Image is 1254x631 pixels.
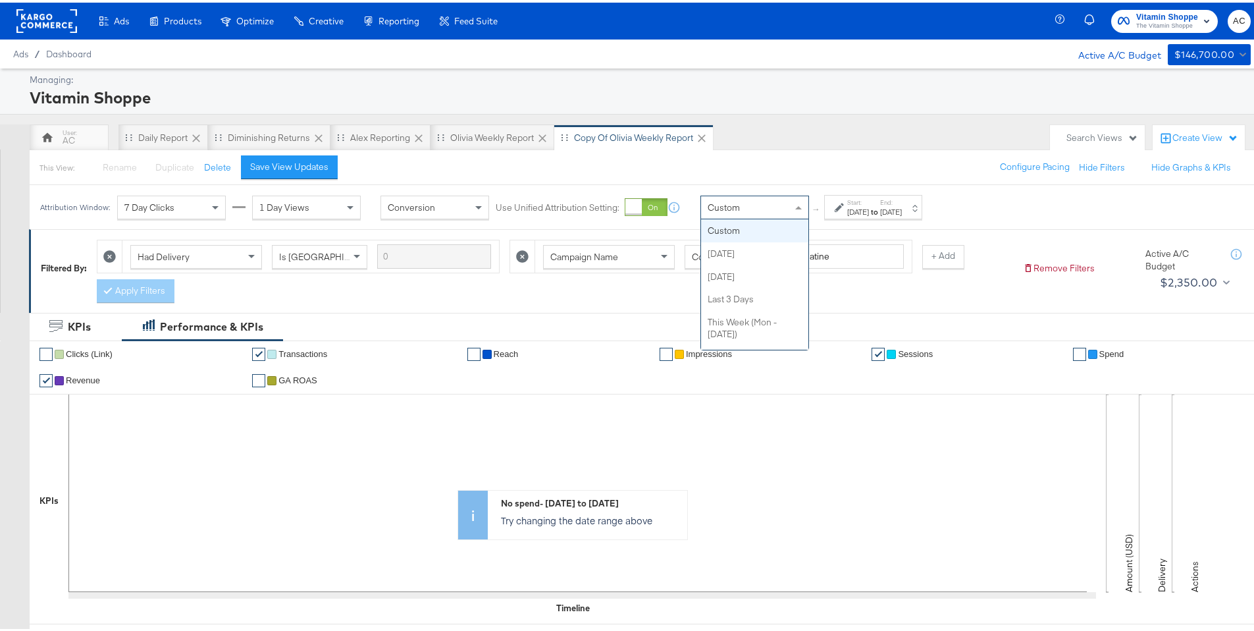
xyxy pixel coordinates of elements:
div: Drag to reorder tab [437,131,444,138]
div: This View: [39,160,74,171]
span: Campaign Name [550,248,618,260]
button: AC [1228,7,1251,30]
label: End: [880,196,902,204]
div: Performance & KPIs [160,317,263,332]
div: Copy of Olivia Weekly Report [574,129,693,142]
span: Conversion [388,199,435,211]
span: Spend [1099,346,1124,356]
a: ✔ [252,345,265,358]
span: Custom [708,199,740,211]
span: Impressions [686,346,732,356]
div: Active A/C Budget [1145,245,1218,269]
strong: to [869,204,880,214]
button: $146,700.00 [1168,41,1251,63]
span: The Vitamin Shoppe [1136,18,1198,29]
button: Vitamin ShoppeThe Vitamin Shoppe [1111,7,1218,30]
div: [DATE] [701,263,808,286]
div: Save View Updates [250,158,328,171]
span: Ads [13,46,28,57]
div: Managing: [30,71,1247,84]
span: Ads [114,13,129,24]
div: Attribution Window: [39,200,111,209]
div: Vitamin Shoppe [30,84,1247,106]
div: Active A/C Budget [1064,41,1161,61]
p: Try changing the date range above [501,511,681,524]
a: ✔ [39,345,53,358]
div: Alex Reporting [350,129,410,142]
div: No spend - [DATE] to [DATE] [501,495,681,507]
span: Contains [692,248,728,260]
span: Is [GEOGRAPHIC_DATA] [279,248,380,260]
span: Rename [103,159,137,171]
button: + Add [922,242,964,266]
span: 1 Day Views [259,199,309,211]
div: Drag to reorder tab [561,131,568,138]
div: This Week (Sun - [DATE]) [701,343,808,378]
a: ✔ [467,345,481,358]
button: Delete [204,159,231,171]
div: $2,350.00 [1160,270,1218,290]
span: Reporting [379,13,419,24]
span: Feed Suite [454,13,498,24]
div: Drag to reorder tab [215,131,222,138]
span: GA ROAS [278,373,317,383]
a: ✔ [660,345,673,358]
span: Products [164,13,201,24]
span: Reach [494,346,519,356]
div: Diminishing Returns [228,129,310,142]
div: Daily Report [138,129,188,142]
span: Revenue [66,373,100,383]
a: Dashboard [46,46,91,57]
div: Search Views [1066,129,1138,142]
div: [DATE] [701,240,808,263]
span: AC [1233,11,1245,26]
div: Drag to reorder tab [125,131,132,138]
span: Sessions [898,346,933,356]
span: Vitamin Shoppe [1136,8,1198,22]
span: ↑ [810,205,823,209]
input: Enter a search term [790,242,904,266]
button: Save View Updates [241,153,338,177]
a: ✔ [872,345,885,358]
div: [DATE] [880,204,902,215]
span: Had Delivery [138,248,190,260]
span: Duplicate [155,159,194,171]
div: Custom [701,217,808,240]
a: ✔ [39,371,53,385]
div: AC [63,132,75,144]
button: Configure Pacing [991,153,1079,177]
div: Last 3 Days [701,285,808,308]
span: / [28,46,46,57]
button: Hide Graphs & KPIs [1151,159,1231,171]
a: ✔ [1073,345,1086,358]
button: Remove Filters [1023,260,1095,272]
label: Start: [847,196,869,204]
div: Drag to reorder tab [337,131,344,138]
span: Optimize [236,13,274,24]
div: KPIs [68,317,91,332]
span: 7 Day Clicks [124,199,174,211]
span: Creative [309,13,344,24]
span: Clicks (Link) [66,346,113,356]
div: Create View [1172,129,1238,142]
div: This Week (Mon - [DATE]) [701,308,808,343]
div: $146,700.00 [1174,44,1234,61]
button: $2,350.00 [1155,269,1232,290]
div: Filtered By: [41,260,87,272]
button: Hide Filters [1079,159,1125,171]
div: Olivia Weekly Report [450,129,534,142]
div: [DATE] [847,204,869,215]
input: Enter a search term [377,242,491,266]
a: ✔ [252,371,265,385]
label: Use Unified Attribution Setting: [496,199,619,211]
span: Transactions [278,346,327,356]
